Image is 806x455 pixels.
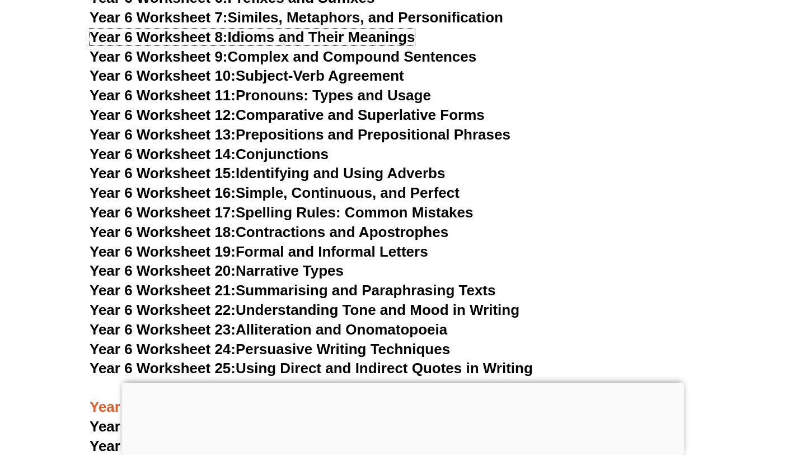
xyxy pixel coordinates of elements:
span: Year 6 Worksheet 24: [90,341,236,357]
a: Year 7 Poetry Worksheet 1:The Whispering Forest [90,418,434,435]
a: Year 6 Worksheet 12:Comparative and Superlative Forms [90,106,485,123]
span: Year 6 Worksheet 25: [90,360,236,377]
span: Year 6 Worksheet 12: [90,106,236,123]
h3: Year 7 English Worksheets [90,379,716,417]
iframe: Advertisement [122,383,685,452]
a: Year 6 Worksheet 8:Idioms and Their Meanings [90,29,415,45]
span: Year 6 Worksheet 7: [90,9,228,26]
a: Year 7 Poetry Worksheet 2:The Ocean's Call [90,438,393,454]
a: Year 6 Worksheet 21:Summarising and Paraphrasing Texts [90,282,495,299]
span: Year 6 Worksheet 13: [90,126,236,143]
span: Year 6 Worksheet 16: [90,184,236,201]
span: Year 6 Worksheet 21: [90,282,236,299]
a: Year 6 Worksheet 23:Alliteration and Onomatopoeia [90,321,447,338]
span: Year 6 Worksheet 9: [90,48,228,65]
a: Year 6 Worksheet 10:Subject-Verb Agreement [90,67,404,84]
span: Year 6 Worksheet 11: [90,87,236,104]
a: Year 6 Worksheet 11:Pronouns: Types and Usage [90,87,431,104]
a: Year 6 Worksheet 9:Complex and Compound Sentences [90,48,476,65]
span: Year 6 Worksheet 22: [90,301,236,318]
a: Year 6 Worksheet 15:Identifying and Using Adverbs [90,165,445,182]
span: Year 6 Worksheet 14: [90,146,236,162]
iframe: Chat Widget [614,328,806,455]
a: Year 6 Worksheet 20:Narrative Types [90,262,344,279]
span: Year 6 Worksheet 20: [90,262,236,279]
a: Year 6 Worksheet 16:Simple, Continuous, and Perfect [90,184,460,201]
a: Year 6 Worksheet 25:Using Direct and Indirect Quotes in Writing [90,360,533,377]
span: Year 7 Poetry Worksheet 1: [90,418,277,435]
a: Year 6 Worksheet 7:Similes, Metaphors, and Personification [90,9,503,26]
span: Year 6 Worksheet 18: [90,224,236,240]
a: Year 6 Worksheet 22:Understanding Tone and Mood in Writing [90,301,519,318]
a: Year 6 Worksheet 14:Conjunctions [90,146,329,162]
a: Year 6 Worksheet 18:Contractions and Apostrophes [90,224,448,240]
span: Year 6 Worksheet 10: [90,67,236,84]
span: Year 6 Worksheet 19: [90,243,236,260]
a: Year 6 Worksheet 17:Spelling Rules: Common Mistakes [90,204,473,221]
span: Year 6 Worksheet 15: [90,165,236,182]
span: Year 6 Worksheet 23: [90,321,236,338]
a: Year 6 Worksheet 24:Persuasive Writing Techniques [90,341,450,357]
span: Year 7 Poetry Worksheet 2: [90,438,277,454]
a: Year 6 Worksheet 19:Formal and Informal Letters [90,243,428,260]
a: Year 6 Worksheet 13:Prepositions and Prepositional Phrases [90,126,510,143]
span: Year 6 Worksheet 17: [90,204,236,221]
span: Year 6 Worksheet 8: [90,29,228,45]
